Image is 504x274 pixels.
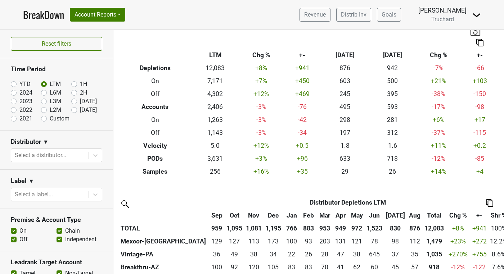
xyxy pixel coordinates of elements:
th: LTM [192,49,239,62]
td: -37 % [417,126,461,139]
td: +14 % [417,165,461,178]
label: L6M [50,88,61,97]
div: 70 [318,262,331,272]
td: 245 [321,88,369,101]
div: 105 [265,262,281,272]
th: Jan: activate to sort column ascending [283,209,301,222]
span: Truchard [431,16,454,23]
td: +17 [461,114,499,127]
th: 766 [283,222,301,235]
div: 57 [408,262,421,272]
td: +35 [284,165,321,178]
th: Feb: activate to sort column ascending [301,209,317,222]
button: Account Reports [70,8,125,22]
td: +11 % [417,139,461,152]
td: 36.91 [384,248,407,261]
a: BreakDown [23,7,64,22]
td: 97.99 [384,235,407,248]
th: Velocity [119,139,192,152]
th: PODs [119,152,192,165]
label: 2H [80,88,87,97]
td: 645 [365,248,384,261]
label: Custom [50,114,69,123]
td: 111.76 [407,235,423,248]
td: 203.24 [317,235,333,248]
td: 45.25 [384,261,407,274]
th: Jun: activate to sort column ascending [365,209,384,222]
div: 36 [211,250,223,259]
div: 41 [334,262,347,272]
div: 113 [246,237,262,246]
label: [DATE] [80,97,97,106]
div: 38 [351,250,363,259]
div: 1,479 [424,237,444,246]
th: Breakthru-AZ [119,261,209,274]
a: Goals [377,8,401,22]
td: 281 [369,114,416,127]
td: -12 % [417,152,461,165]
th: 949 [333,222,349,235]
th: +- [461,49,499,62]
td: -42 [284,114,321,127]
th: 830 [384,222,407,235]
th: Apr: activate to sort column ascending [333,209,349,222]
td: +270 % [446,248,471,261]
div: 60 [366,262,382,272]
td: 36.42 [209,248,225,261]
td: +12 % [239,88,284,101]
td: +450 [284,75,321,88]
div: 28 [318,250,331,259]
div: 37 [386,250,405,259]
h3: Label [11,177,27,185]
td: +96 [284,152,321,165]
th: 953 [317,222,333,235]
div: 100 [284,237,299,246]
td: 37.59 [349,248,365,261]
th: 1,523 [365,222,384,235]
th: Chg % [417,49,461,62]
div: +755 [472,250,487,259]
th: Nov: activate to sort column ascending [244,209,264,222]
td: -17 % [417,101,461,114]
th: 883 [301,222,317,235]
td: 78.49 [365,235,384,248]
th: 1034.730 [423,248,446,261]
h3: Time Period [11,65,102,73]
td: 2,406 [192,101,239,114]
td: +3 % [239,152,284,165]
th: 1,081 [244,222,264,235]
td: -85 [461,152,499,165]
th: 12,083 [423,222,446,235]
td: +6 % [417,114,461,127]
span: ▼ [43,138,49,146]
th: On [119,75,192,88]
a: Distrib Inv [336,8,371,22]
div: 918 [424,262,444,272]
td: 1,263 [192,114,239,127]
div: 62 [351,262,363,272]
td: 46.65 [333,248,349,261]
td: 26 [369,165,416,178]
th: 1478.820 [423,235,446,248]
th: 1,095 [225,222,244,235]
td: 12,083 [192,62,239,75]
td: 60.419 [365,261,384,274]
th: Mar: activate to sort column ascending [317,209,333,222]
td: -3 % [239,126,284,139]
td: 33.65 [264,248,283,261]
label: 1H [80,80,87,88]
div: 78 [366,237,382,246]
td: 99.586 [209,261,225,274]
th: 918.249 [423,261,446,274]
td: 35.26 [407,248,423,261]
td: -66 [461,62,499,75]
div: 93 [302,237,315,246]
td: +469 [284,88,321,101]
th: 876 [407,222,423,235]
td: 5.0 [192,139,239,152]
td: 500 [369,75,416,88]
label: Off [19,235,28,244]
td: 126.8 [225,235,244,248]
div: 35 [408,250,421,259]
td: +12 % [239,139,284,152]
